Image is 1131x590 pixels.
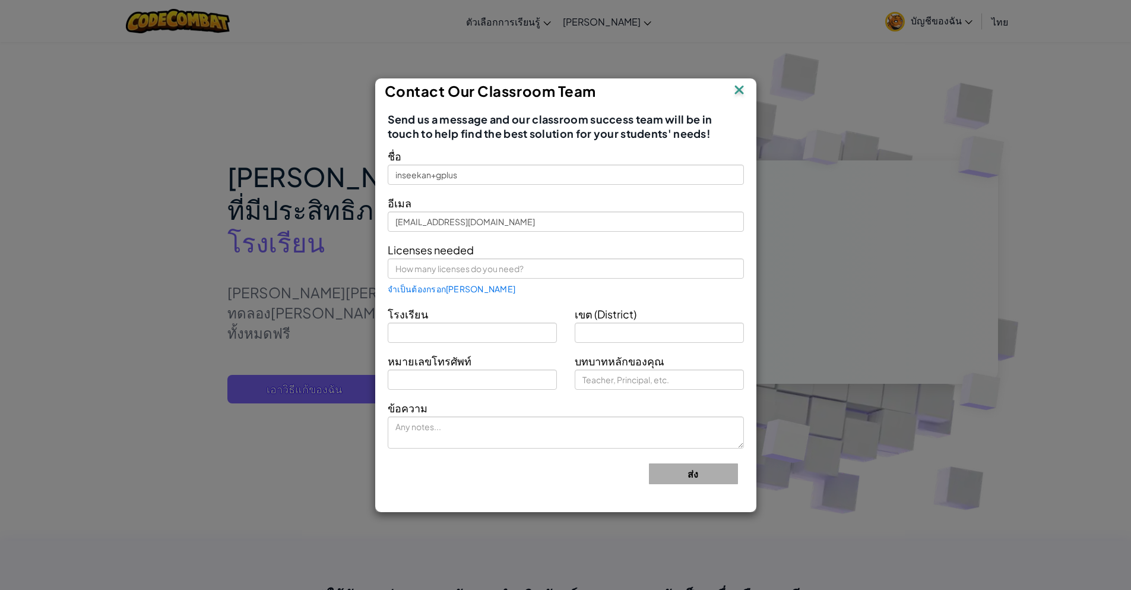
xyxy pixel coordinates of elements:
[649,463,738,484] button: ส่ง
[575,354,664,368] span: บทบาทหลักของคุณ
[388,401,427,415] span: ข้อความ
[388,243,474,257] span: Licenses needed
[575,307,636,321] span: เขต (District)
[388,149,401,163] span: ชื่อ
[388,258,744,279] input: How many licenses do you need?
[388,112,744,141] span: Send us a message and our classroom success team will be in touch to help find the best solution ...
[575,370,744,390] input: Teacher, Principal, etc.
[388,196,411,210] span: อีเมล
[731,82,747,100] img: IconClose.svg
[388,284,516,294] span: จำเป็นต้องกรอก[PERSON_NAME]
[388,307,428,321] span: โรงเรียน
[385,82,597,100] span: Contact Our Classroom Team
[388,354,471,368] span: หมายเลขโทรศัพท์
